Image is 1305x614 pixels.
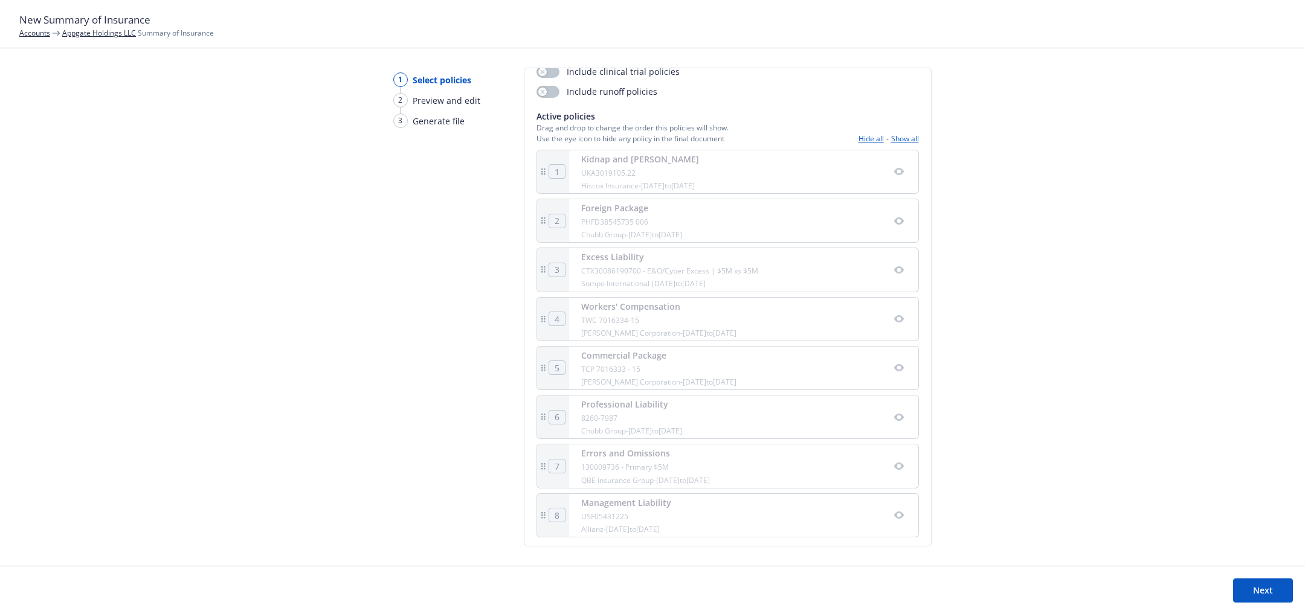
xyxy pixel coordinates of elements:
button: Show all [891,133,919,144]
div: 1 [393,72,408,87]
span: Active policies [536,110,729,123]
div: Chubb Group - [DATE] to [DATE] [581,426,682,436]
div: Include runoff policies [536,85,657,98]
span: Drag and drop to change the order this policies will show. Use the eye icon to hide any policy in... [536,123,729,143]
div: 8260-7987 [581,413,682,423]
h1: New Summary of Insurance [19,12,1286,28]
div: Management LiabilityUSF05431225Allianz-[DATE]to[DATE] [536,493,919,537]
div: Chubb Group - [DATE] to [DATE] [581,229,682,240]
div: QBE Insurance Group - [DATE] to [DATE] [581,475,710,485]
div: Commercial Package [581,349,736,362]
div: Hiscox Insurance - [DATE] to [DATE] [581,181,699,191]
button: Next [1233,578,1293,603]
div: USF05431225 [581,511,671,522]
div: Errors and Omissions130009736 - Primary $5MQBE Insurance Group-[DATE]to[DATE] [536,444,919,488]
div: Include clinical trial policies [536,65,680,78]
span: Generate file [413,115,465,127]
div: Management Liability [581,496,671,509]
div: PHFD38545735 006 [581,217,682,227]
div: Kidnap and [PERSON_NAME] [581,153,699,165]
button: Hide all [859,133,884,144]
div: TWC 7016334-15 [581,315,736,325]
span: Summary of Insurance [62,28,214,38]
div: TCP 7016333 - 15 [581,364,736,374]
div: UKA3019105.22 [581,168,699,178]
div: Excess LiabilityCTX30086190700 - E&O/Cyber Excess | $5M xs $5MSompo International-[DATE]to[DATE] [536,248,919,292]
div: Excess Liability [581,251,758,263]
span: Preview and edit [413,94,480,107]
div: - [859,133,919,144]
div: 3 [393,114,408,128]
div: Commercial PackageTCP 7016333 - 15[PERSON_NAME] Corporation-[DATE]to[DATE] [536,346,919,390]
div: Foreign PackagePHFD38545735 006Chubb Group-[DATE]to[DATE] [536,199,919,243]
a: Appgate Holdings LLC [62,28,136,38]
div: Professional Liability8260-7987Chubb Group-[DATE]to[DATE] [536,395,919,439]
div: Sompo International - [DATE] to [DATE] [581,278,758,289]
div: Kidnap and [PERSON_NAME]UKA3019105.22Hiscox Insurance-[DATE]to[DATE] [536,150,919,194]
div: Workers' CompensationTWC 7016334-15[PERSON_NAME] Corporation-[DATE]to[DATE] [536,297,919,341]
div: 130009736 - Primary $5M [581,462,710,472]
span: Select policies [413,74,471,86]
div: Errors and Omissions [581,447,710,459]
div: Professional Liability [581,398,682,411]
div: Workers' Compensation [581,300,736,313]
div: Foreign Package [581,202,682,214]
div: [PERSON_NAME] Corporation - [DATE] to [DATE] [581,377,736,387]
div: 2 [393,93,408,107]
div: CTX30086190700 - E&O/Cyber Excess | $5M xs $5M [581,266,758,276]
div: Allianz - [DATE] to [DATE] [581,524,671,534]
a: Accounts [19,28,50,38]
div: [PERSON_NAME] Corporation - [DATE] to [DATE] [581,328,736,338]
